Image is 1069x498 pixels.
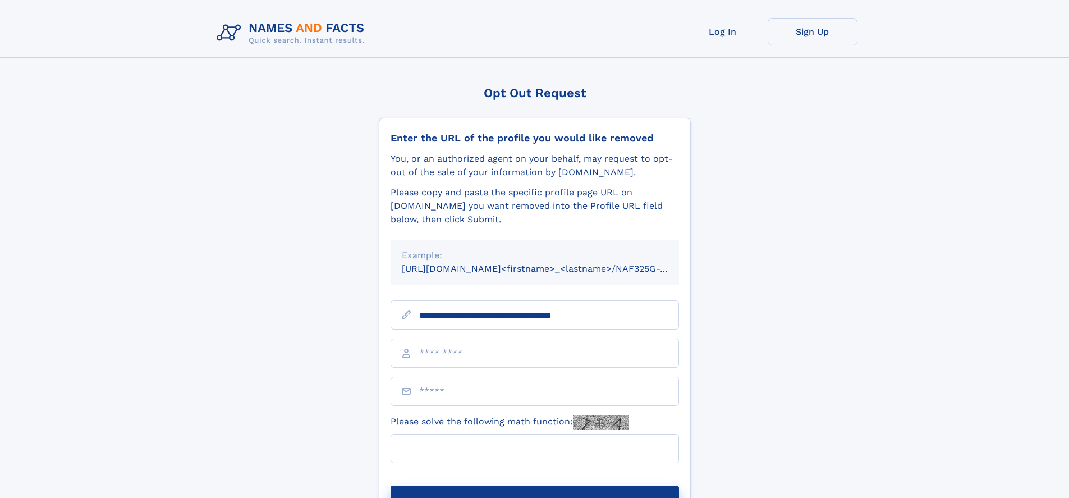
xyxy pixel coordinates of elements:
div: You, or an authorized agent on your behalf, may request to opt-out of the sale of your informatio... [391,152,679,179]
div: Enter the URL of the profile you would like removed [391,132,679,144]
img: Logo Names and Facts [212,18,374,48]
div: Example: [402,249,668,262]
div: Please copy and paste the specific profile page URL on [DOMAIN_NAME] you want removed into the Pr... [391,186,679,226]
a: Log In [678,18,768,45]
small: [URL][DOMAIN_NAME]<firstname>_<lastname>/NAF325G-xxxxxxxx [402,263,700,274]
label: Please solve the following math function: [391,415,629,430]
a: Sign Up [768,18,857,45]
div: Opt Out Request [379,86,691,100]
